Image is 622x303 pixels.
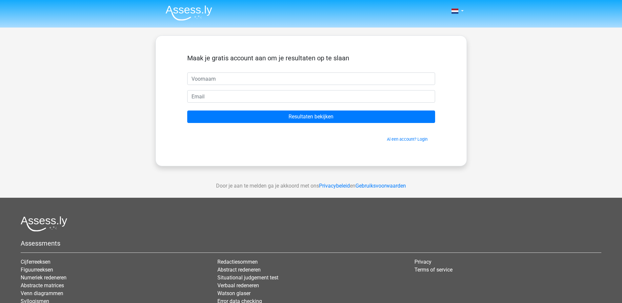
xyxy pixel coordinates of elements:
a: Figuurreeksen [21,267,53,273]
input: Email [187,90,435,103]
a: Terms of service [414,267,452,273]
a: Situational judgement test [217,274,278,281]
a: Cijferreeksen [21,259,50,265]
input: Voornaam [187,72,435,85]
a: Privacy [414,259,431,265]
a: Redactiesommen [217,259,258,265]
img: Assessly logo [21,216,67,232]
a: Verbaal redeneren [217,282,259,289]
a: Numeriek redeneren [21,274,67,281]
a: Privacybeleid [319,183,350,189]
h5: Maak je gratis account aan om je resultaten op te slaan [187,54,435,62]
a: Watson glaser [217,290,251,296]
a: Abstracte matrices [21,282,64,289]
a: Gebruiksvoorwaarden [355,183,406,189]
a: Abstract redeneren [217,267,261,273]
h5: Assessments [21,239,601,247]
a: Venn diagrammen [21,290,63,296]
img: Assessly [166,5,212,21]
input: Resultaten bekijken [187,111,435,123]
a: Al een account? Login [387,137,428,142]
